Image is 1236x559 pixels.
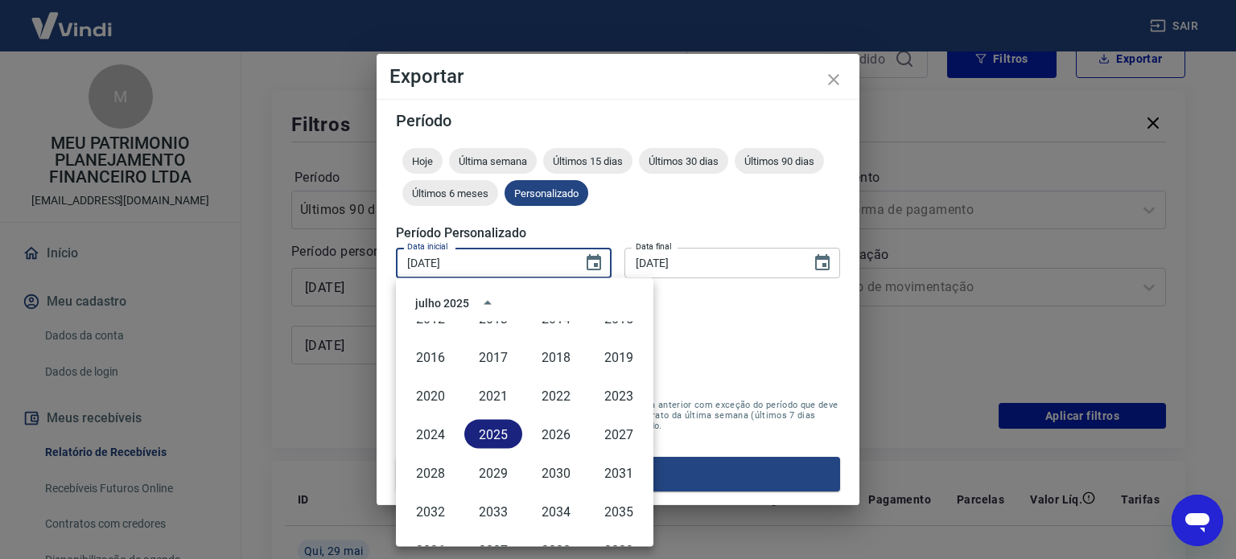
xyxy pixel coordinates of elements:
[449,148,537,174] div: Última semana
[1172,495,1223,546] iframe: Botão para abrir a janela de mensagens
[814,60,853,99] button: close
[407,240,448,253] label: Data inicial
[402,420,459,449] button: 2024
[527,420,585,449] button: 2026
[474,290,501,317] button: year view is open, switch to calendar view
[402,458,459,487] button: 2028
[402,304,459,333] button: 2012
[464,420,522,449] button: 2025
[402,497,459,526] button: 2032
[636,240,672,253] label: Data final
[527,304,585,333] button: 2014
[590,304,648,333] button: 2015
[735,148,824,174] div: Últimos 90 dias
[396,113,840,129] h5: Período
[624,248,800,277] input: DD/MM/YYYY
[527,381,585,410] button: 2022
[464,343,522,372] button: 2017
[543,148,632,174] div: Últimos 15 dias
[806,247,838,279] button: Choose date, selected date is 31 de jul de 2025
[402,148,443,174] div: Hoje
[464,304,522,333] button: 2013
[735,155,824,167] span: Últimos 90 dias
[505,187,588,199] span: Personalizado
[402,381,459,410] button: 2020
[464,458,522,487] button: 2029
[527,458,585,487] button: 2030
[449,155,537,167] span: Última semana
[590,381,648,410] button: 2023
[590,343,648,372] button: 2019
[543,155,632,167] span: Últimos 15 dias
[590,497,648,526] button: 2035
[464,497,522,526] button: 2033
[505,180,588,206] div: Personalizado
[590,458,648,487] button: 2031
[396,248,571,277] input: DD/MM/YYYY
[464,381,522,410] button: 2021
[402,180,498,206] div: Últimos 6 meses
[527,497,585,526] button: 2034
[578,247,610,279] button: Choose date, selected date is 1 de jul de 2025
[402,187,498,199] span: Últimos 6 meses
[389,67,847,86] h4: Exportar
[527,343,585,372] button: 2018
[415,294,469,311] div: julho 2025
[402,343,459,372] button: 2016
[639,148,728,174] div: Últimos 30 dias
[402,155,443,167] span: Hoje
[590,420,648,449] button: 2027
[639,155,728,167] span: Últimos 30 dias
[396,225,840,241] h5: Período Personalizado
